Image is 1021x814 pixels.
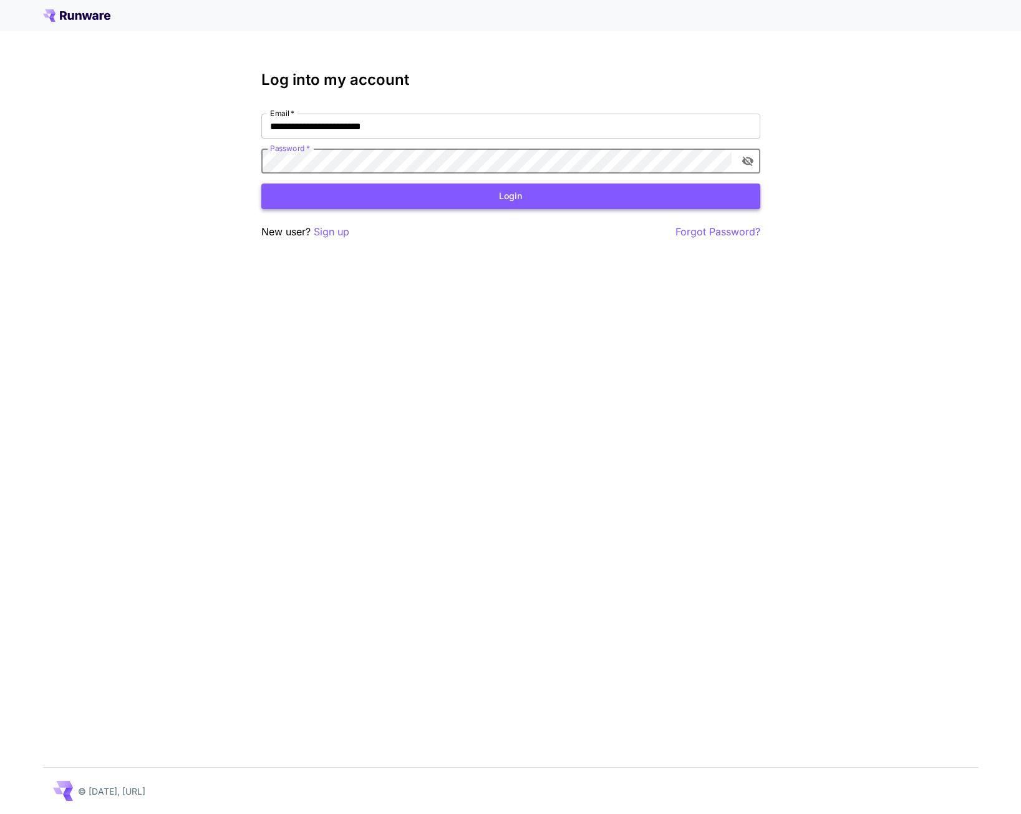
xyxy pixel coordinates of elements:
[261,184,760,209] button: Login
[270,108,294,119] label: Email
[261,71,760,89] h3: Log into my account
[737,150,759,172] button: toggle password visibility
[270,143,310,154] label: Password
[675,224,760,240] button: Forgot Password?
[78,785,145,798] p: © [DATE], [URL]
[314,224,349,240] button: Sign up
[261,224,349,240] p: New user?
